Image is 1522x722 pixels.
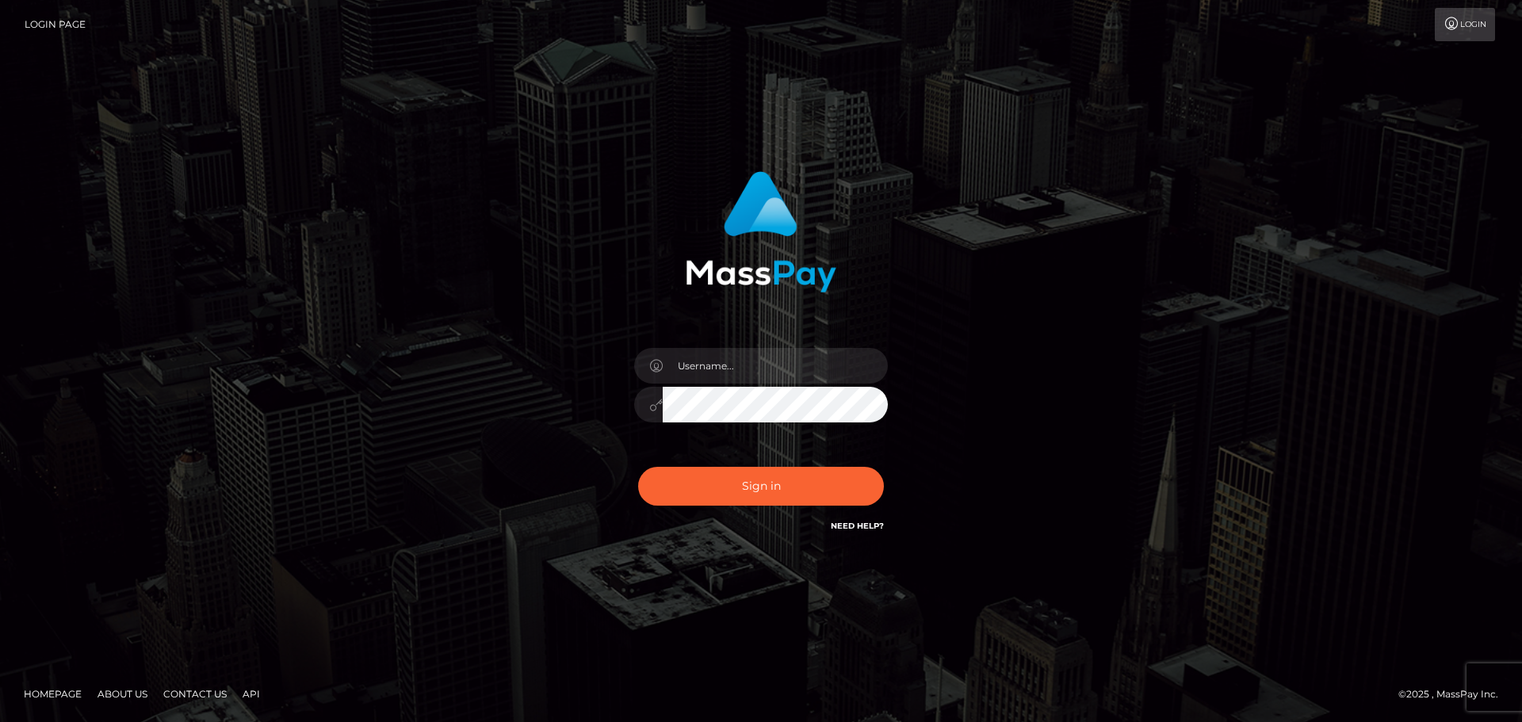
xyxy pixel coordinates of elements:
div: © 2025 , MassPay Inc. [1398,686,1510,703]
a: API [236,682,266,706]
a: Need Help? [831,521,884,531]
img: MassPay Login [686,171,836,292]
a: Homepage [17,682,88,706]
a: Contact Us [157,682,233,706]
button: Sign in [638,467,884,506]
input: Username... [663,348,888,384]
a: Login Page [25,8,86,41]
a: About Us [91,682,154,706]
a: Login [1435,8,1495,41]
